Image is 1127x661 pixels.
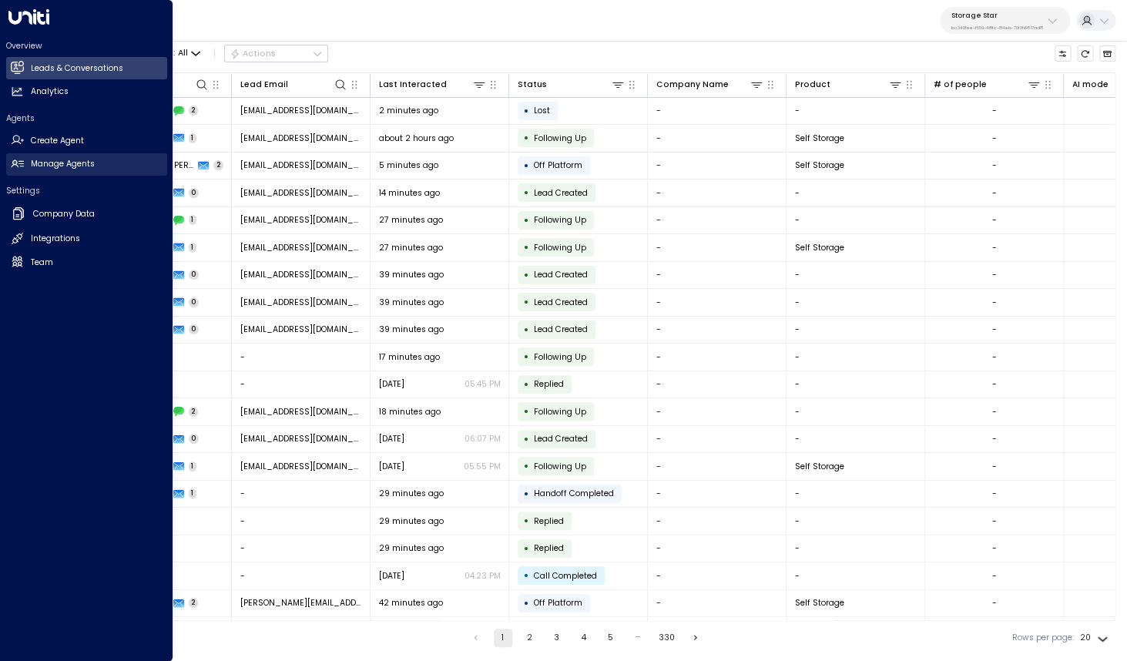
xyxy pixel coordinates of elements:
[379,351,440,363] span: 17 minutes ago
[6,185,167,196] h2: Settings
[189,488,197,498] span: 1
[524,347,529,367] div: •
[648,371,787,398] td: -
[240,324,362,335] span: bognerba@gmail.com
[795,597,844,609] span: Self Storage
[656,629,678,647] button: Go to page 330
[6,228,167,250] a: Integrations
[31,86,69,98] h2: Analytics
[795,77,903,92] div: Product
[787,508,925,535] td: -
[379,597,443,609] span: 42 minutes ago
[648,398,787,425] td: -
[189,133,197,143] span: 1
[379,378,404,390] span: Yesterday
[189,215,197,225] span: 1
[465,378,501,390] p: 05:45 PM
[992,187,997,199] div: -
[648,153,787,180] td: -
[240,242,362,253] span: bognerba@gmail.com
[189,434,200,444] span: 0
[992,461,997,472] div: -
[686,629,705,647] button: Go to next page
[379,542,444,554] span: 29 minutes ago
[521,629,539,647] button: Go to page 2
[602,629,620,647] button: Go to page 5
[379,269,444,280] span: 39 minutes ago
[464,461,501,472] p: 05:55 PM
[648,426,787,453] td: -
[31,158,95,170] h2: Manage Agents
[992,105,997,116] div: -
[232,562,371,589] td: -
[524,128,529,148] div: •
[379,105,438,116] span: 2 minutes ago
[648,234,787,261] td: -
[656,78,729,92] div: Company Name
[534,378,564,390] span: Replied
[232,371,371,398] td: -
[787,262,925,289] td: -
[379,78,447,92] div: Last Interacted
[465,570,501,582] p: 04:23 PM
[648,344,787,371] td: -
[379,433,404,445] span: Yesterday
[379,242,443,253] span: 27 minutes ago
[524,320,529,340] div: •
[534,297,588,308] span: Lead Created
[648,125,787,152] td: -
[518,78,547,92] div: Status
[992,378,997,390] div: -
[648,590,787,617] td: -
[524,401,529,421] div: •
[524,374,529,394] div: •
[31,62,123,75] h2: Leads & Conversations
[240,159,362,171] span: Mckennapizzo2003@gmail.com
[232,508,371,535] td: -
[379,133,454,144] span: about 2 hours ago
[795,159,844,171] span: Self Storage
[787,371,925,398] td: -
[648,207,787,234] td: -
[534,515,564,527] span: Replied
[240,461,362,472] span: Canelionwilliams@gmail.com
[534,406,586,418] span: Following Up
[6,57,167,79] a: Leads & Conversations
[648,453,787,480] td: -
[787,398,925,425] td: -
[992,269,997,280] div: -
[189,324,200,334] span: 0
[524,456,529,476] div: •
[524,265,529,285] div: •
[575,629,593,647] button: Go to page 4
[240,297,362,308] span: bognerba@gmail.com
[232,535,371,562] td: -
[648,617,787,644] td: -
[31,233,80,245] h2: Integrations
[787,481,925,508] td: -
[787,535,925,562] td: -
[1080,629,1111,647] div: 20
[548,629,566,647] button: Go to page 3
[992,433,997,445] div: -
[534,488,614,499] span: Handoff Completed
[33,208,95,220] h2: Company Data
[524,183,529,203] div: •
[940,7,1070,34] button: Storage Starbc340fee-f559-48fc-84eb-70f3f6817ad8
[534,242,586,253] span: Following Up
[934,78,987,92] div: # of people
[648,481,787,508] td: -
[524,484,529,504] div: •
[379,187,440,199] span: 14 minutes ago
[1055,45,1072,62] button: Customize
[524,593,529,613] div: •
[992,242,997,253] div: -
[524,101,529,121] div: •
[992,542,997,554] div: -
[648,508,787,535] td: -
[240,597,362,609] span: clifton.hoyte@gmail.com
[1072,78,1109,92] div: AI mode
[648,535,787,562] td: -
[379,214,443,226] span: 27 minutes ago
[189,243,197,253] span: 1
